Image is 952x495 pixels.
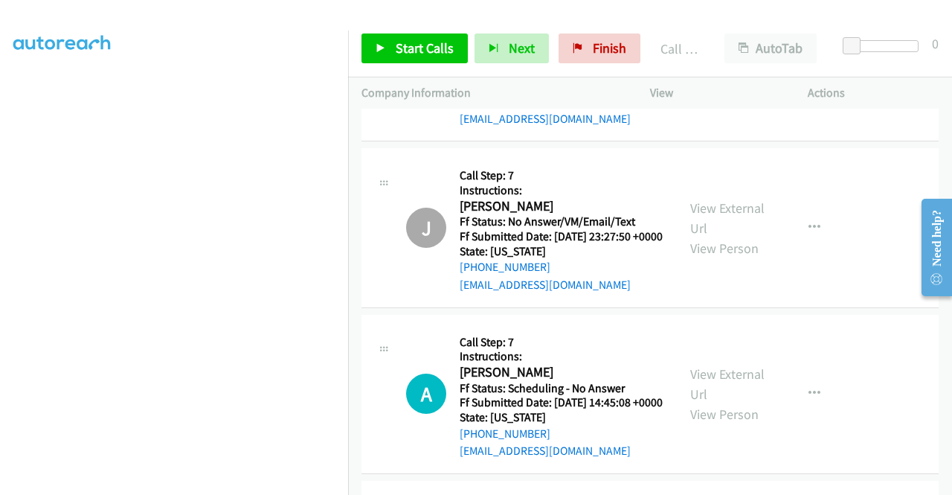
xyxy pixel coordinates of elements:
[690,365,765,403] a: View External Url
[460,112,631,126] a: [EMAIL_ADDRESS][DOMAIN_NAME]
[509,39,535,57] span: Next
[460,260,550,274] a: [PHONE_NUMBER]
[460,278,631,292] a: [EMAIL_ADDRESS][DOMAIN_NAME]
[460,444,631,458] a: [EMAIL_ADDRESS][DOMAIN_NAME]
[396,39,454,57] span: Start Calls
[690,199,765,237] a: View External Url
[460,244,663,259] h5: State: [US_STATE]
[460,395,663,410] h5: Ff Submitted Date: [DATE] 14:45:08 +0000
[593,39,626,57] span: Finish
[406,208,446,248] div: The call has been skipped
[475,33,549,63] button: Next
[460,229,663,244] h5: Ff Submitted Date: [DATE] 23:27:50 +0000
[460,381,663,396] h5: Ff Status: Scheduling - No Answer
[406,374,446,414] h1: A
[724,33,817,63] button: AutoTab
[361,84,623,102] p: Company Information
[650,84,781,102] p: View
[406,208,446,248] h1: J
[460,427,550,441] a: [PHONE_NUMBER]
[910,188,952,307] iframe: Resource Center
[460,198,663,215] h2: [PERSON_NAME]
[406,374,446,414] div: The call is yet to be attempted
[460,183,663,198] h5: Instructions:
[460,214,663,229] h5: Ff Status: No Answer/VM/Email/Text
[460,168,663,183] h5: Call Step: 7
[690,406,759,423] a: View Person
[808,84,939,102] p: Actions
[932,33,939,54] div: 0
[559,33,640,63] a: Finish
[690,240,759,257] a: View Person
[460,364,663,381] h2: [PERSON_NAME]
[460,410,663,425] h5: State: [US_STATE]
[460,349,663,364] h5: Instructions:
[460,335,663,350] h5: Call Step: 7
[361,33,468,63] a: Start Calls
[660,39,698,59] p: Call Completed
